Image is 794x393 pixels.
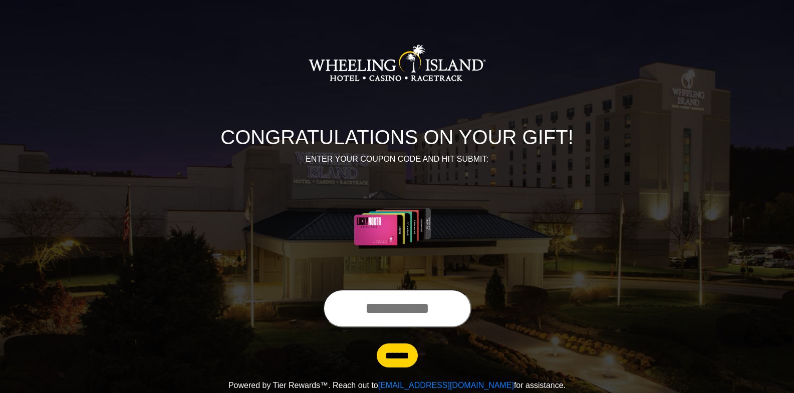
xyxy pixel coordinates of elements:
[228,381,566,389] span: Powered by Tier Rewards™. Reach out to for assistance.
[330,177,464,277] img: Center Image
[308,13,486,113] img: Logo
[119,125,675,149] h1: CONGRATULATIONS ON YOUR GIFT!
[378,381,514,389] a: [EMAIL_ADDRESS][DOMAIN_NAME]
[119,153,675,165] p: ENTER YOUR COUPON CODE AND HIT SUBMIT:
